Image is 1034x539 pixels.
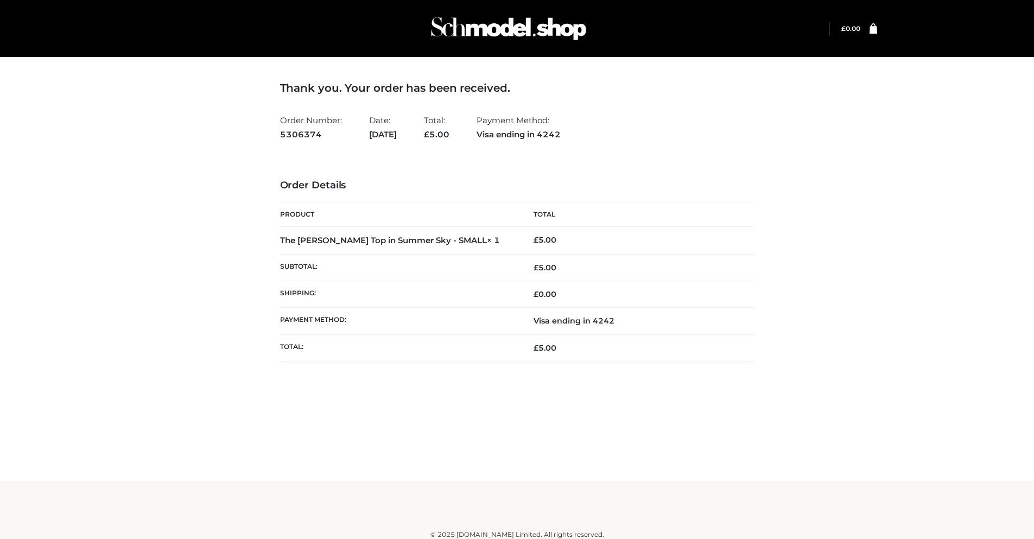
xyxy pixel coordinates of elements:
[424,129,429,139] span: £
[534,289,556,299] bdi: 0.00
[280,202,517,227] th: Product
[841,24,860,33] a: £0.00
[280,235,500,245] strong: The [PERSON_NAME] Top in Summer Sky - SMALL
[841,24,846,33] span: £
[477,128,561,142] strong: Visa ending in 4242
[280,180,754,192] h3: Order Details
[841,24,860,33] bdi: 0.00
[280,128,342,142] strong: 5306374
[477,111,561,144] li: Payment Method:
[517,308,754,334] td: Visa ending in 4242
[534,263,538,272] span: £
[427,7,590,50] img: Schmodel Admin 964
[424,129,449,139] span: 5.00
[534,235,556,245] bdi: 5.00
[534,343,538,353] span: £
[280,254,517,281] th: Subtotal:
[534,343,556,353] span: 5.00
[280,281,517,308] th: Shipping:
[424,111,449,144] li: Total:
[534,263,556,272] span: 5.00
[369,111,397,144] li: Date:
[280,308,517,334] th: Payment method:
[517,202,754,227] th: Total
[487,235,500,245] strong: × 1
[534,289,538,299] span: £
[280,81,754,94] h3: Thank you. Your order has been received.
[534,235,538,245] span: £
[280,334,517,361] th: Total:
[280,111,342,144] li: Order Number:
[369,128,397,142] strong: [DATE]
